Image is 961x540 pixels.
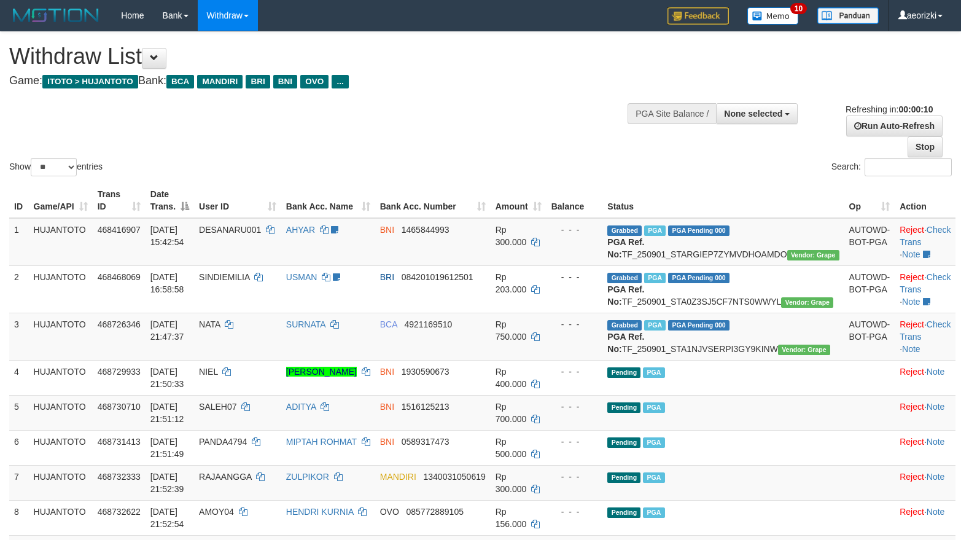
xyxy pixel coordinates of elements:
[643,367,664,378] span: Marked by aeofett
[29,313,93,360] td: HUJANTOTO
[898,104,933,114] strong: 00:00:10
[286,402,316,412] a: ADITYA
[551,271,598,283] div: - - -
[900,437,924,447] a: Reject
[496,402,527,424] span: Rp 700.000
[9,183,29,218] th: ID
[29,265,93,313] td: HUJANTOTO
[747,7,799,25] img: Button%20Memo.svg
[380,367,394,377] span: BNI
[29,465,93,500] td: HUJANTOTO
[29,500,93,535] td: HUJANTOTO
[644,225,666,236] span: Marked by aeorizki
[900,272,951,294] a: Check Trans
[93,183,146,218] th: Trans ID: activate to sort column ascending
[146,183,194,218] th: Date Trans.: activate to sort column descending
[607,437,640,448] span: Pending
[199,225,261,235] span: DESANARU001
[551,366,598,378] div: - - -
[607,507,640,518] span: Pending
[602,183,844,218] th: Status
[199,402,236,412] span: SALEH07
[281,183,375,218] th: Bank Acc. Name: activate to sort column ascending
[927,437,945,447] a: Note
[900,367,924,377] a: Reject
[817,7,879,24] img: panduan.png
[9,44,628,69] h1: Withdraw List
[286,507,354,517] a: HENDRI KURNIA
[643,472,664,483] span: Marked by aeonel
[197,75,243,88] span: MANDIRI
[402,272,473,282] span: Copy 084201019612501 to clipboard
[166,75,194,88] span: BCA
[199,472,252,482] span: RAJAANGGA
[846,115,943,136] a: Run Auto-Refresh
[150,472,184,494] span: [DATE] 21:52:39
[9,430,29,465] td: 6
[380,272,394,282] span: BRI
[380,319,397,329] span: BCA
[402,225,449,235] span: Copy 1465844993 to clipboard
[644,320,666,331] span: Marked by aeofett
[404,319,452,329] span: Copy 4921169510 to clipboard
[199,367,218,377] span: NIEL
[29,183,93,218] th: Game/API: activate to sort column ascending
[551,471,598,483] div: - - -
[98,272,141,282] span: 468468069
[9,158,103,176] label: Show entries
[902,249,920,259] a: Note
[844,183,895,218] th: Op: activate to sort column ascending
[98,319,141,329] span: 468726346
[865,158,952,176] input: Search:
[380,402,394,412] span: BNI
[9,465,29,500] td: 7
[900,319,924,329] a: Reject
[607,332,644,354] b: PGA Ref. No:
[607,237,644,259] b: PGA Ref. No:
[607,472,640,483] span: Pending
[496,272,527,294] span: Rp 203.000
[831,158,952,176] label: Search:
[491,183,547,218] th: Amount: activate to sort column ascending
[547,183,603,218] th: Balance
[29,218,93,266] td: HUJANTOTO
[402,367,449,377] span: Copy 1930590673 to clipboard
[902,344,920,354] a: Note
[895,500,955,535] td: ·
[496,367,527,389] span: Rp 400.000
[895,395,955,430] td: ·
[402,402,449,412] span: Copy 1516125213 to clipboard
[98,402,141,412] span: 468730710
[150,319,184,342] span: [DATE] 21:47:37
[551,318,598,331] div: - - -
[551,401,598,413] div: - - -
[286,272,317,282] a: USMAN
[402,437,449,447] span: Copy 0589317473 to clipboard
[895,313,955,360] td: · ·
[900,225,924,235] a: Reject
[668,273,730,283] span: PGA Pending
[895,218,955,266] td: · ·
[286,225,315,235] a: AHYAR
[424,472,486,482] span: Copy 1340031050619 to clipboard
[150,225,184,247] span: [DATE] 15:42:54
[607,284,644,307] b: PGA Ref. No:
[908,136,943,157] a: Stop
[286,319,325,329] a: SURNATA
[42,75,138,88] span: ITOTO > HUJANTOTO
[273,75,297,88] span: BNI
[199,319,220,329] span: NATA
[300,75,329,88] span: OVO
[380,437,394,447] span: BNI
[900,472,924,482] a: Reject
[716,103,798,124] button: None selected
[895,465,955,500] td: ·
[9,395,29,430] td: 5
[98,437,141,447] span: 468731413
[9,218,29,266] td: 1
[31,158,77,176] select: Showentries
[9,313,29,360] td: 3
[496,319,527,342] span: Rp 750.000
[29,360,93,395] td: HUJANTOTO
[551,436,598,448] div: - - -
